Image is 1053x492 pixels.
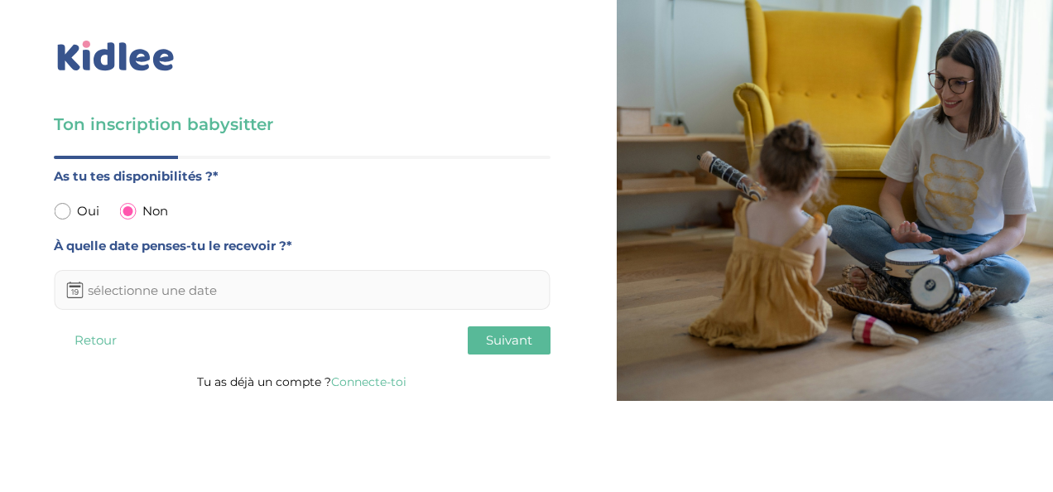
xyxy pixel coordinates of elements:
[54,37,178,75] img: logo_kidlee_bleu
[54,235,551,257] label: À quelle date penses-tu le recevoir ?*
[142,200,168,222] span: Non
[468,326,551,355] button: Suivant
[54,270,551,310] input: sélectionne une date
[54,166,551,187] label: As tu tes disponibilités ?*
[331,374,406,389] a: Connecte-toi
[77,200,99,222] span: Oui
[54,326,137,355] button: Retour
[486,332,532,348] span: Suivant
[54,113,551,136] h3: Ton inscription babysitter
[54,371,551,393] p: Tu as déjà un compte ?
